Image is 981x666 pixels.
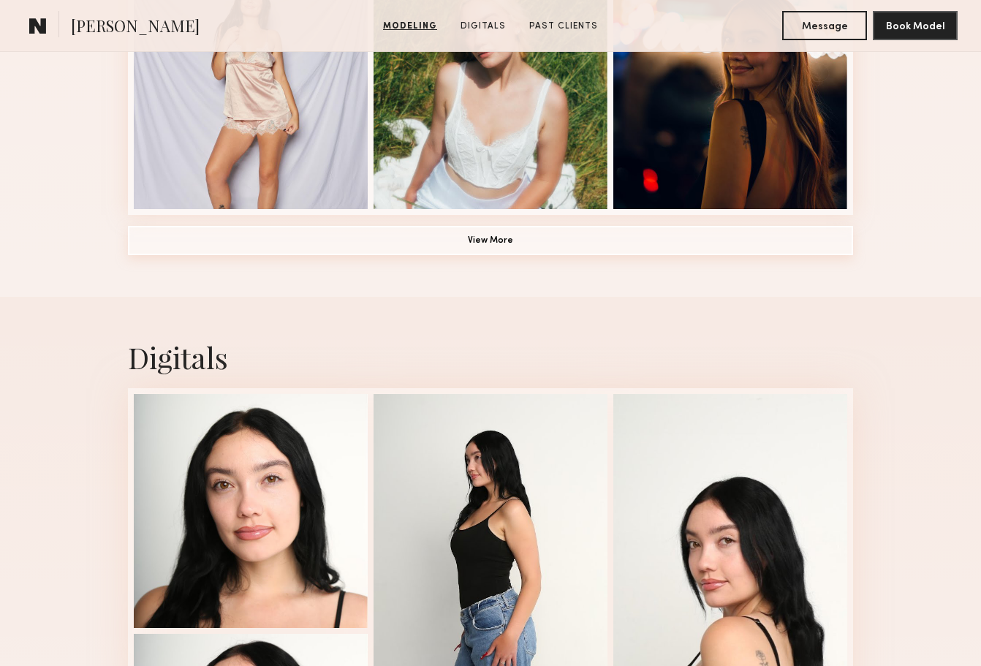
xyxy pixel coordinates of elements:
button: Message [782,11,867,40]
button: Book Model [873,11,958,40]
a: Book Model [873,19,958,31]
span: [PERSON_NAME] [71,15,200,40]
a: Past Clients [523,20,604,33]
button: View More [128,226,853,255]
a: Digitals [455,20,512,33]
a: Modeling [377,20,443,33]
div: Digitals [128,338,853,376]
